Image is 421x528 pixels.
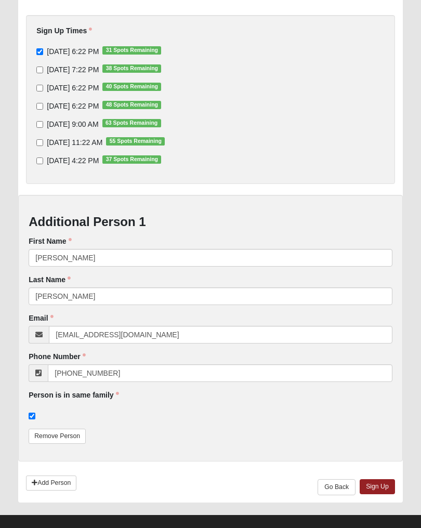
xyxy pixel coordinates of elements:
[47,47,99,56] span: [DATE] 6:22 PM
[102,101,161,109] span: 48 Spots Remaining
[29,215,392,230] h3: Additional Person 1
[318,479,356,495] a: Go Back
[360,479,395,494] a: Sign Up
[102,155,161,164] span: 37 Spots Remaining
[102,119,161,127] span: 63 Spots Remaining
[47,156,99,165] span: [DATE] 4:22 PM
[29,351,86,362] label: Phone Number
[26,476,76,491] a: Add Person
[47,120,98,128] span: [DATE] 9:00 AM
[47,84,99,92] span: [DATE] 6:22 PM
[102,83,161,91] span: 40 Spots Remaining
[29,274,71,285] label: Last Name
[29,390,119,400] label: Person is in same family
[29,313,53,323] label: Email
[47,102,99,110] span: [DATE] 6:22 PM
[29,429,86,444] a: Remove Person
[29,236,71,246] label: First Name
[47,138,102,147] span: [DATE] 11:22 AM
[102,46,161,55] span: 31 Spots Remaining
[36,121,43,128] input: [DATE] 9:00 AM63 Spots Remaining
[106,137,165,146] span: 55 Spots Remaining
[36,67,43,73] input: [DATE] 7:22 PM38 Spots Remaining
[36,139,43,146] input: [DATE] 11:22 AM55 Spots Remaining
[102,64,161,73] span: 38 Spots Remaining
[36,157,43,164] input: [DATE] 4:22 PM37 Spots Remaining
[36,103,43,110] input: [DATE] 6:22 PM48 Spots Remaining
[36,85,43,91] input: [DATE] 6:22 PM40 Spots Remaining
[36,25,92,36] label: Sign Up Times
[47,65,99,74] span: [DATE] 7:22 PM
[36,48,43,55] input: [DATE] 6:22 PM31 Spots Remaining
